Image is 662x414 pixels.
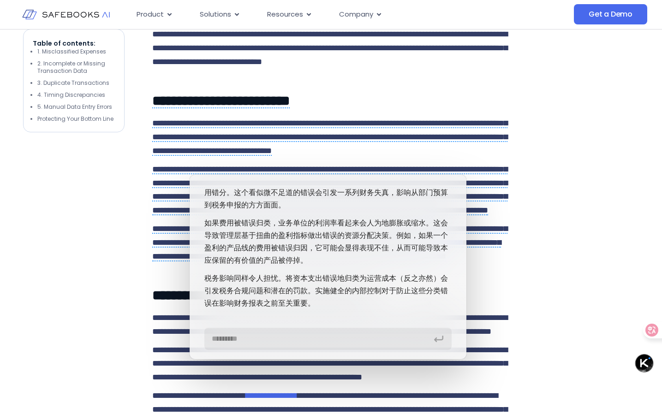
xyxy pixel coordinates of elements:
nav: Menu [129,6,504,24]
span: Get a Demo [589,10,632,19]
a: Get a Demo [574,4,647,24]
p: Table of contents: [33,39,115,48]
li: 5. Manual Data Entry Errors [37,103,115,111]
span: Resources [267,9,303,20]
span: Solutions [200,9,231,20]
li: 1. Misclassified Expenses [37,48,115,55]
li: 3. Duplicate Transactions [37,79,115,87]
div: Menu Toggle [129,6,504,24]
li: 2. Incomplete or Missing Transaction Data [37,60,115,75]
span: Product [137,9,164,20]
li: Protecting Your Bottom Line [37,115,115,123]
span: Company [339,9,373,20]
li: 4. Timing Discrepancies [37,91,115,99]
